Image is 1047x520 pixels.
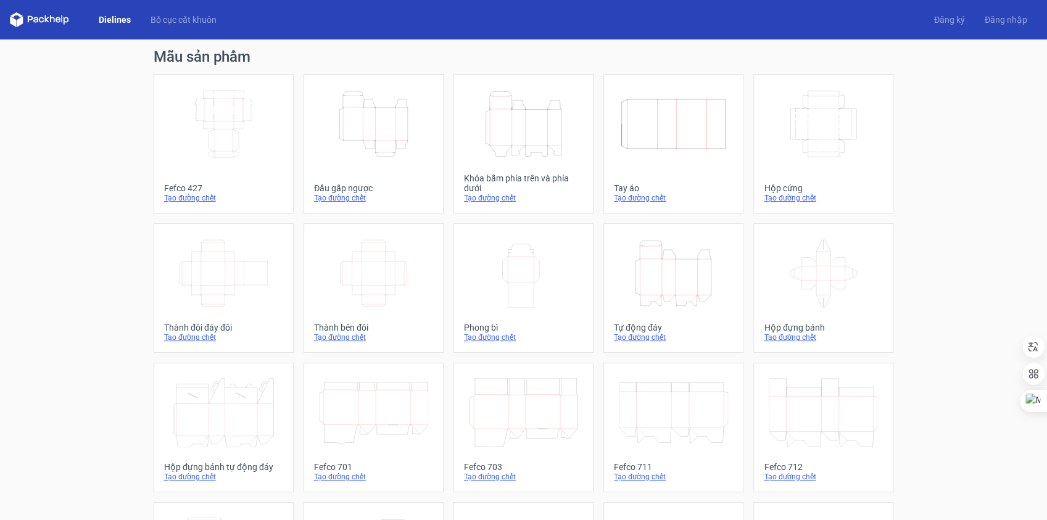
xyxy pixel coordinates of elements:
[154,48,250,65] font: Mẫu sản phẩm
[464,333,516,342] font: Tạo đường chết
[603,223,743,353] a: Tự động đáyTạo đường chết
[304,223,444,353] a: Thành bên đôiTạo đường chết
[764,194,816,202] font: Tạo đường chết
[753,74,893,213] a: Hộp cứngTạo đường chết
[89,14,141,26] a: Dielines
[164,473,216,481] font: Tạo đường chết
[99,15,131,25] font: Dielines
[614,462,652,472] font: Fefco 711
[464,323,498,332] font: Phong bì
[764,473,816,481] font: Tạo đường chết
[314,194,366,202] font: Tạo đường chết
[314,323,368,332] font: Thành bên đôi
[154,223,294,353] a: Thành đôi đáy đôiTạo đường chết
[753,363,893,492] a: Fefco 712Tạo đường chết
[304,363,444,492] a: Fefco 701Tạo đường chết
[314,183,373,193] font: Đầu gấp ngược
[464,462,502,472] font: Fefco 703
[614,333,666,342] font: Tạo đường chết
[764,183,802,193] font: Hộp cứng
[603,363,743,492] a: Fefco 711Tạo đường chết
[164,333,216,342] font: Tạo đường chết
[314,462,352,472] font: Fefco 701
[154,74,294,213] a: Fefco 427Tạo đường chết
[464,473,516,481] font: Tạo đường chết
[314,333,366,342] font: Tạo đường chết
[985,15,1027,25] font: Đăng nhập
[764,323,824,332] font: Hộp đựng bánh
[453,223,594,353] a: Phong bìTạo đường chết
[753,223,893,353] a: Hộp đựng bánhTạo đường chết
[154,363,294,492] a: Hộp đựng bánh tự động đáyTạo đường chết
[603,74,743,213] a: Tay áoTạo đường chết
[314,473,366,481] font: Tạo đường chết
[453,363,594,492] a: Fefco 703Tạo đường chết
[141,14,226,26] a: Bố cục cắt khuôn
[614,183,639,193] font: Tay áo
[164,323,232,332] font: Thành đôi đáy đôi
[764,333,816,342] font: Tạo đường chết
[614,323,662,332] font: Tự động đáy
[164,183,202,193] font: Fefco 427
[453,74,594,213] a: Khóa bấm phía trên và phía dướiTạo đường chết
[614,473,666,481] font: Tạo đường chết
[934,15,965,25] font: Đăng ký
[464,173,569,193] font: Khóa bấm phía trên và phía dưới
[164,194,216,202] font: Tạo đường chết
[464,194,516,202] font: Tạo đường chết
[164,462,273,472] font: Hộp đựng bánh tự động đáy
[151,15,217,25] font: Bố cục cắt khuôn
[304,74,444,213] a: Đầu gấp ngượcTạo đường chết
[614,194,666,202] font: Tạo đường chết
[924,14,975,26] a: Đăng ký
[975,14,1037,26] a: Đăng nhập
[764,462,802,472] font: Fefco 712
